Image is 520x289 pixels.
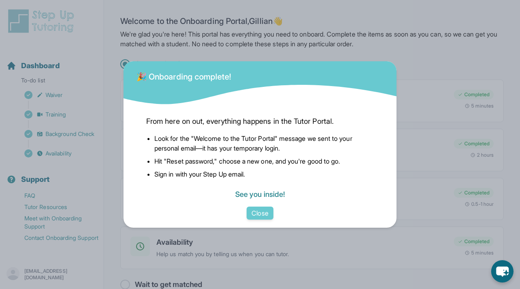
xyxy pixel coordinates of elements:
[247,207,273,220] button: Close
[154,169,374,179] li: Sign in with your Step Up email.
[491,260,513,283] button: chat-button
[146,116,374,127] span: From here on out, everything happens in the Tutor Portal.
[235,190,285,198] a: See you inside!
[136,66,232,82] div: 🎉 Onboarding complete!
[154,156,374,166] li: Hit "Reset password," choose a new one, and you're good to go.
[154,134,374,153] li: Look for the "Welcome to the Tutor Portal" message we sent to your personal email—it has your tem...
